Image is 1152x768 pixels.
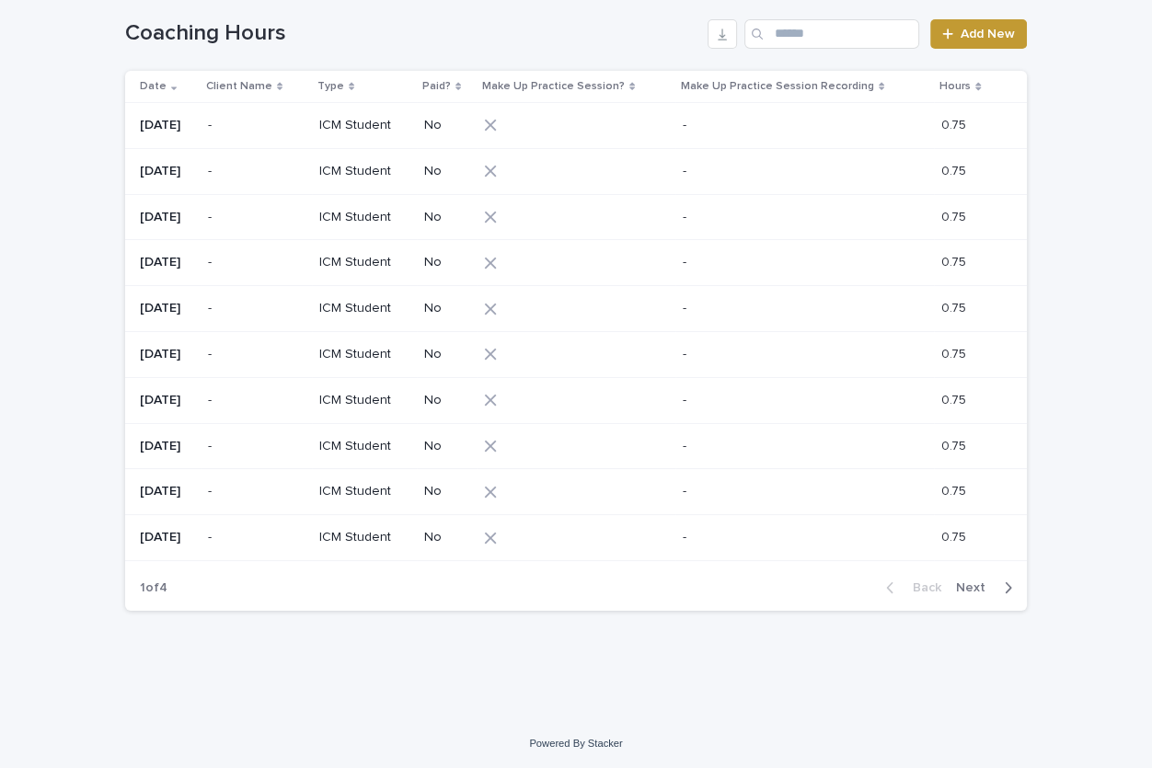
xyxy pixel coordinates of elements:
a: Powered By Stacker [529,738,622,749]
p: [DATE] [140,164,193,179]
p: Make Up Practice Session? [482,76,625,97]
p: - [208,435,215,454]
p: 0.75 [941,480,970,499]
p: ICM Student [319,347,409,362]
p: - [683,480,690,499]
h1: Coaching Hours [125,20,700,47]
p: [DATE] [140,118,193,133]
p: [DATE] [140,393,193,408]
p: 0.75 [941,526,970,545]
p: - [683,114,690,133]
p: [DATE] [140,530,193,545]
span: Add New [961,28,1015,40]
p: ICM Student [319,210,409,225]
p: - [683,251,690,270]
span: Back [902,581,941,594]
p: - [208,206,215,225]
p: Hours [939,76,971,97]
p: - [683,297,690,316]
p: 0.75 [941,435,970,454]
p: ICM Student [319,255,409,270]
p: ICM Student [319,301,409,316]
tr: [DATE]-- ICM StudentNo-- 0.750.75 [125,194,1027,240]
p: - [683,389,690,408]
p: No [424,118,470,133]
p: No [424,439,470,454]
input: Search [744,19,919,49]
tr: [DATE]-- ICM StudentNo-- 0.750.75 [125,469,1027,515]
p: [DATE] [140,255,193,270]
button: Next [949,579,1027,596]
p: ICM Student [319,530,409,545]
p: [DATE] [140,347,193,362]
p: - [683,160,690,179]
p: - [208,526,215,545]
tr: [DATE]-- ICM StudentNo-- 0.750.75 [125,148,1027,194]
p: - [208,297,215,316]
p: - [683,343,690,362]
p: ICM Student [319,164,409,179]
p: No [424,530,470,545]
p: No [424,255,470,270]
p: No [424,484,470,499]
tr: [DATE]-- ICM StudentNo-- 0.750.75 [125,240,1027,286]
tr: [DATE]-- ICM StudentNo-- 0.750.75 [125,515,1027,561]
p: [DATE] [140,484,193,499]
p: No [424,210,470,225]
p: - [208,160,215,179]
p: - [208,480,215,499]
p: 0.75 [941,389,970,408]
p: ICM Student [319,484,409,499]
p: [DATE] [140,301,193,316]
p: 0.75 [941,114,970,133]
p: - [683,435,690,454]
p: - [208,389,215,408]
p: Make Up Practice Session Recording [681,76,874,97]
p: 1 of 4 [125,566,182,611]
p: Date [140,76,167,97]
p: 0.75 [941,160,970,179]
p: No [424,393,470,408]
tr: [DATE]-- ICM StudentNo-- 0.750.75 [125,103,1027,149]
p: [DATE] [140,439,193,454]
tr: [DATE]-- ICM StudentNo-- 0.750.75 [125,286,1027,332]
p: - [683,526,690,545]
tr: [DATE]-- ICM StudentNo-- 0.750.75 [125,377,1027,423]
p: No [424,301,470,316]
a: Add New [930,19,1027,49]
p: - [683,206,690,225]
p: Paid? [422,76,451,97]
span: Next [956,581,996,594]
p: ICM Student [319,439,409,454]
p: Type [317,76,344,97]
p: No [424,164,470,179]
p: 0.75 [941,343,970,362]
p: - [208,251,215,270]
p: 0.75 [941,206,970,225]
p: No [424,347,470,362]
p: Client Name [206,76,272,97]
p: ICM Student [319,393,409,408]
button: Back [871,579,949,596]
p: 0.75 [941,251,970,270]
tr: [DATE]-- ICM StudentNo-- 0.750.75 [125,423,1027,469]
p: [DATE] [140,210,193,225]
p: ICM Student [319,118,409,133]
p: - [208,343,215,362]
p: - [208,114,215,133]
p: 0.75 [941,297,970,316]
tr: [DATE]-- ICM StudentNo-- 0.750.75 [125,332,1027,378]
